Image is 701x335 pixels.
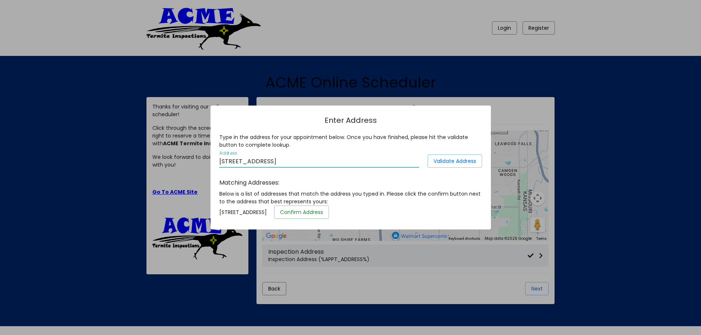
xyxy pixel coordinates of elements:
div: Type in the address for your appointment below. Once you have finished, please hit the validate b... [219,133,482,149]
span: Confirm Address [280,209,323,216]
button: Confirm Address [274,206,329,219]
div: [STREET_ADDRESS] [214,206,488,219]
h3: Matching Addresses: [219,178,482,187]
input: Address [219,158,419,165]
div: Below is a list of addresses that match the address you typed in. Please click the confirm button... [219,190,482,206]
button: Validate Address [428,154,482,168]
h1: Enter Address [219,114,482,126]
span: Validate Address [433,157,476,165]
